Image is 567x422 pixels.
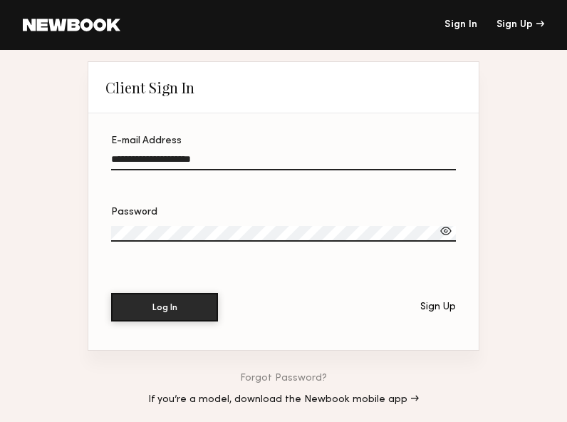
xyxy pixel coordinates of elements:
div: Sign Up [496,20,544,30]
a: Sign In [444,20,477,30]
div: Sign Up [420,302,456,312]
button: Log In [111,293,218,321]
input: E-mail Address [111,154,456,170]
div: Password [111,207,456,217]
div: Client Sign In [105,79,194,96]
a: Forgot Password? [240,374,327,384]
div: E-mail Address [111,136,456,146]
a: If you’re a model, download the Newbook mobile app → [148,395,419,405]
input: Password [111,226,456,242]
